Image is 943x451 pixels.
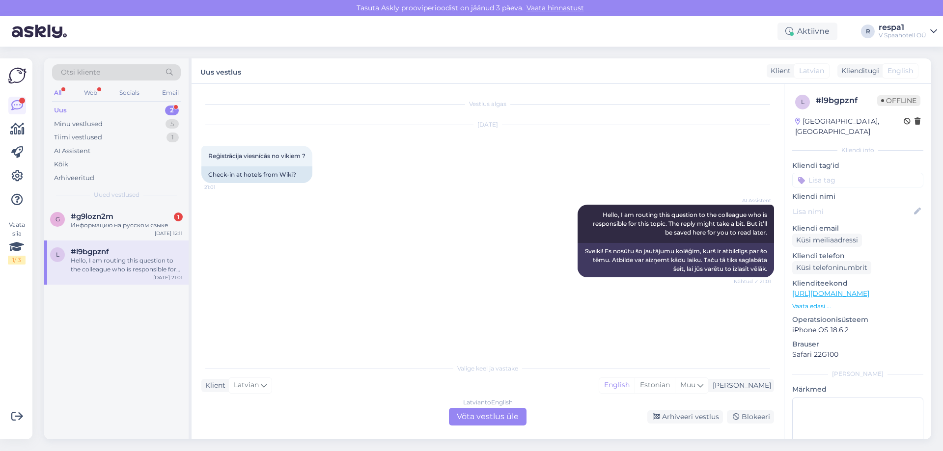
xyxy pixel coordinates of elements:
div: Arhiveeritud [54,173,94,183]
div: English [599,378,635,393]
span: l [56,251,59,258]
p: Kliendi telefon [792,251,923,261]
span: 21:01 [204,184,241,191]
div: 5 [166,119,179,129]
span: Uued vestlused [94,190,139,199]
span: Reģistrācija viesnīcās no vikiem ? [208,152,305,159]
div: [GEOGRAPHIC_DATA], [GEOGRAPHIC_DATA] [795,116,904,137]
div: 1 [166,133,179,142]
span: Muu [680,380,695,389]
div: [PERSON_NAME] [709,380,771,391]
div: Sveiki! Es nosūtu šo jautājumu kolēģim, kurš ir atbildīgs par šo tēmu. Atbilde var aizņemt kādu l... [578,243,774,277]
p: Märkmed [792,384,923,395]
p: Klienditeekond [792,278,923,289]
div: Check-in at hotels from Wiki? [201,166,312,183]
div: Estonian [635,378,675,393]
div: Email [160,86,181,99]
div: 1 / 3 [8,256,26,265]
span: g [55,215,60,223]
div: [PERSON_NAME] [792,370,923,378]
img: Askly Logo [8,66,27,85]
span: #l9bgpznf [71,247,109,256]
span: l [801,98,804,106]
div: [DATE] 21:01 [153,274,183,281]
div: Uus [54,106,67,115]
p: Kliendi nimi [792,191,923,202]
div: Küsi meiliaadressi [792,234,862,247]
div: Информацию на русском языке [71,221,183,230]
div: Hello, I am routing this question to the colleague who is responsible for this topic. The reply m... [71,256,183,274]
div: Kõik [54,159,68,169]
div: respa1 [879,24,926,31]
div: Klient [201,380,225,391]
div: V Spaahotell OÜ [879,31,926,39]
a: Vaata hinnastust [524,3,587,12]
p: Vaata edasi ... [792,302,923,311]
div: Web [82,86,99,99]
span: Offline [877,95,920,106]
span: English [888,66,913,76]
span: #g9lozn2m [71,212,113,221]
span: Latvian [234,380,259,391]
span: Nähtud ✓ 21:01 [734,278,771,285]
div: 1 [174,212,183,221]
p: Brauser [792,339,923,349]
div: Arhiveeri vestlus [647,410,723,424]
div: [DATE] 12:11 [155,230,183,237]
div: Latvian to English [463,398,513,407]
div: Vestlus algas [201,100,774,108]
span: Latvian [799,66,824,76]
span: AI Assistent [734,197,771,204]
div: Klienditugi [837,66,879,76]
p: Operatsioonisüsteem [792,315,923,325]
div: Küsi telefoninumbrit [792,261,871,274]
div: Aktiivne [777,23,837,40]
div: 2 [165,106,179,115]
p: Kliendi email [792,223,923,234]
label: Uus vestlus [200,64,241,78]
div: [DATE] [201,120,774,129]
a: [URL][DOMAIN_NAME] [792,289,869,298]
span: Otsi kliente [61,67,100,78]
div: Kliendi info [792,146,923,155]
p: iPhone OS 18.6.2 [792,325,923,335]
div: AI Assistent [54,146,90,156]
span: Hello, I am routing this question to the colleague who is responsible for this topic. The reply m... [593,211,769,236]
p: Kliendi tag'id [792,160,923,171]
div: Socials [117,86,141,99]
div: Klient [767,66,791,76]
p: Safari 22G100 [792,349,923,360]
div: Valige keel ja vastake [201,364,774,373]
div: Võta vestlus üle [449,408,527,425]
input: Lisa tag [792,173,923,187]
div: All [52,86,63,99]
div: Tiimi vestlused [54,133,102,142]
div: Minu vestlused [54,119,103,129]
input: Lisa nimi [793,206,912,217]
div: R [861,25,875,38]
div: Blokeeri [727,410,774,424]
a: respa1V Spaahotell OÜ [879,24,937,39]
div: # l9bgpznf [816,95,877,106]
div: Vaata siia [8,220,26,265]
